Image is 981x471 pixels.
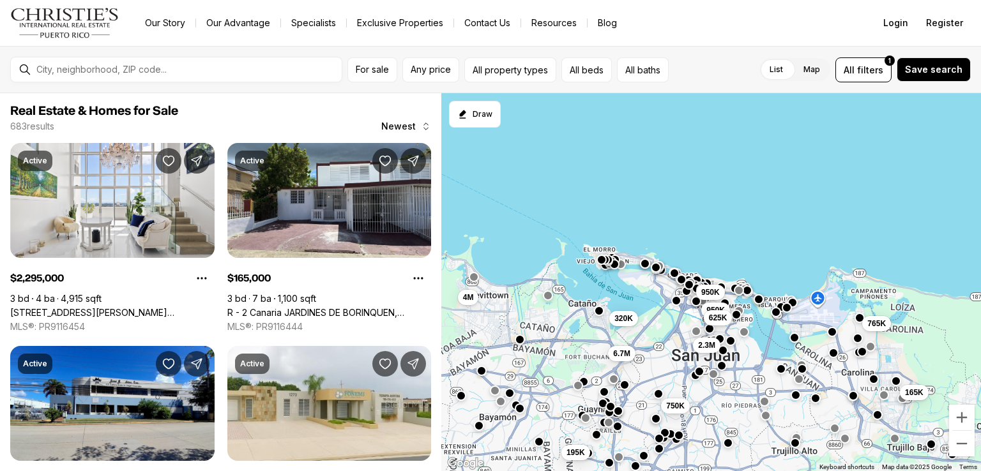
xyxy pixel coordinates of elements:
span: 6.7M [613,348,630,359]
a: 120 Ave Carlos Chardon QUANTUM METROCENTER #2501, SAN JUAN PR, 00907 [10,307,215,318]
span: All [844,63,855,77]
p: Active [240,359,264,369]
a: R - 2 Canaria JARDINES DE BORINQUEN, CAROLINA PR, 00982 [227,307,432,318]
span: Login [883,18,908,28]
span: 950K [701,287,720,297]
button: Allfilters1 [835,57,892,82]
span: Register [926,18,963,28]
button: 950K [701,303,730,318]
button: All baths [617,57,669,82]
button: 195K [561,444,589,460]
span: Any price [411,64,451,75]
span: 1 [888,56,891,66]
button: Login [876,10,916,36]
a: Specialists [281,14,346,32]
img: logo [10,8,119,38]
button: 6.7M [608,346,635,361]
span: Real Estate & Homes for Sale [10,105,178,117]
button: For sale [347,57,397,82]
button: Start drawing [449,101,501,128]
span: 195K [566,447,584,457]
button: Save search [897,57,971,82]
button: Contact Us [454,14,521,32]
button: Property options [189,265,215,291]
button: Save Property: 27 AMELIA [156,351,181,377]
button: Share Property [400,351,426,377]
span: 320K [614,313,633,324]
span: 750K [666,400,685,410]
p: 683 results [10,121,54,131]
button: All beds [561,57,612,82]
button: Register [918,10,971,36]
span: 950K [706,305,725,315]
button: Property options [406,265,431,291]
button: 950K [696,284,725,299]
p: Active [240,156,264,166]
label: Map [793,58,830,81]
span: 2.3M [698,340,715,350]
p: Active [23,156,47,166]
a: Our Story [135,14,195,32]
span: For sale [356,64,389,75]
span: Newest [381,121,416,131]
button: 4M [457,290,478,305]
a: Our Advantage [196,14,280,32]
button: 320K [609,311,638,326]
span: 4M [462,292,473,303]
button: Save Property: R - 2 Canaria JARDINES DE BORINQUEN [372,148,398,174]
span: 765K [867,318,886,329]
button: All property types [464,57,556,82]
label: List [759,58,793,81]
button: 750K [661,398,690,413]
button: Any price [402,57,459,82]
a: Blog [588,14,627,32]
span: Save search [905,64,962,75]
button: 2.3M [693,338,720,353]
span: filters [857,63,883,77]
span: 625K [708,313,727,323]
button: Share Property [184,351,209,377]
p: Active [23,359,47,369]
button: 765K [862,316,891,331]
button: Share Property [184,148,209,174]
button: Newest [374,114,439,139]
a: Exclusive Properties [347,14,453,32]
a: Resources [521,14,587,32]
button: Save Property: 54 CALLE 54 SE #1273 [372,351,398,377]
button: Save Property: 120 Ave Carlos Chardon QUANTUM METROCENTER #2501 [156,148,181,174]
button: Share Property [400,148,426,174]
button: 625K [703,310,732,325]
